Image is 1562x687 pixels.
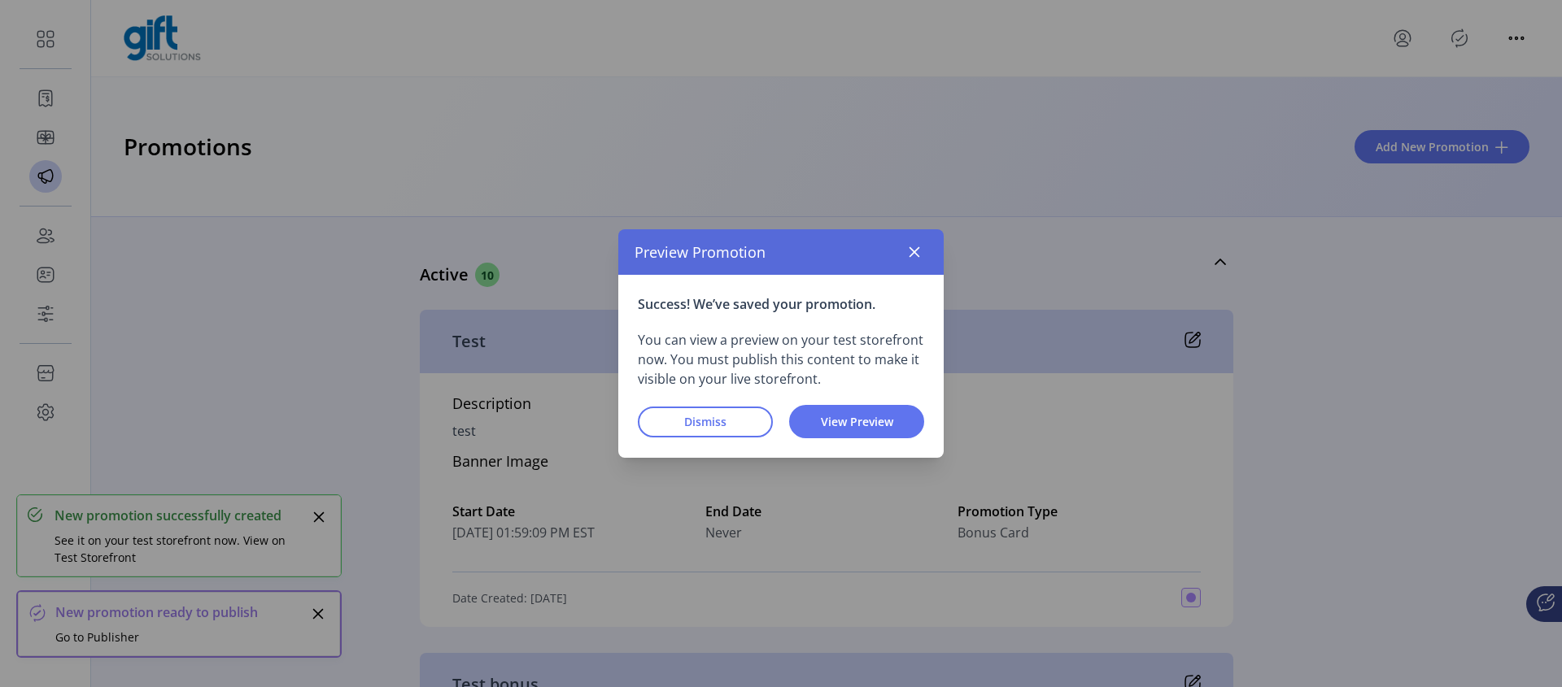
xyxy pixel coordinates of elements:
[638,330,924,389] p: You can view a preview on your test storefront now. You must publish this content to make it visi...
[635,241,766,263] span: Preview Promotion
[789,405,924,438] button: View Preview
[659,413,752,430] span: Dismiss
[810,413,903,430] span: View Preview
[638,407,773,437] button: Dismiss
[638,294,924,314] p: Success! We’ve saved your promotion.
